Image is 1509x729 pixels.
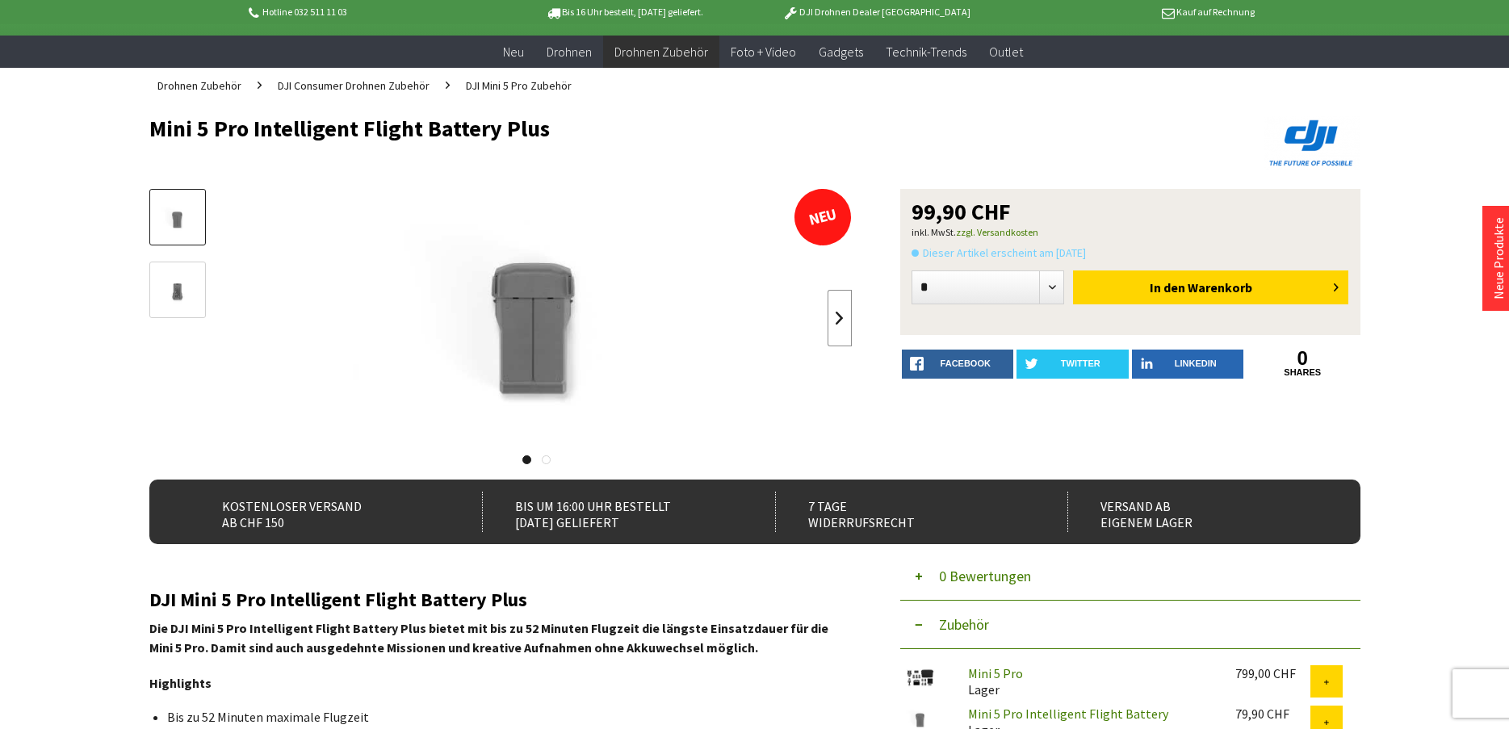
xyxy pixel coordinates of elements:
[149,116,1118,140] h1: Mini 5 Pro Intelligent Flight Battery Plus
[955,665,1222,698] div: Lager
[750,2,1002,22] p: DJI Drohnen Dealer [GEOGRAPHIC_DATA]
[978,36,1034,69] a: Outlet
[167,709,839,725] li: Bis zu 52 Minuten maximale Flugzeit
[819,44,863,60] span: Gadgets
[1264,116,1360,170] img: DJI
[1235,706,1310,722] div: 79,90 CHF
[1073,270,1348,304] button: In den Warenkorb
[886,44,966,60] span: Technik-Trends
[1067,492,1325,532] div: Versand ab eigenem Lager
[912,223,1349,242] p: inkl. MwSt.
[547,44,592,60] span: Drohnen
[956,226,1038,238] a: zzgl. Versandkosten
[874,36,978,69] a: Technik-Trends
[1490,217,1507,300] a: Neue Produkte
[912,243,1086,262] span: Dieser Artikel erscheint am [DATE]
[458,68,580,103] a: DJI Mini 5 Pro Zubehör
[149,620,828,656] strong: Die DJI Mini 5 Pro Intelligent Flight Battery Plus bietet mit bis zu 52 Minuten Flugzeit die läng...
[1247,350,1359,367] a: 0
[246,2,498,22] p: Hotline 032 511 11 03
[535,36,603,69] a: Drohnen
[190,492,447,532] div: Kostenloser Versand ab CHF 150
[149,589,852,610] h2: DJI Mini 5 Pro Intelligent Flight Battery Plus
[989,44,1023,60] span: Outlet
[968,706,1168,722] a: Mini 5 Pro Intelligent Flight Battery
[1132,350,1244,379] a: LinkedIn
[807,36,874,69] a: Gadgets
[492,36,535,69] a: Neu
[1003,2,1255,22] p: Kauf auf Rechnung
[154,203,201,234] img: Vorschau: Mini 5 Pro Intelligent Flight Battery Plus
[466,78,572,93] span: DJI Mini 5 Pro Zubehör
[157,78,241,93] span: Drohnen Zubehör
[900,552,1360,601] button: 0 Bewertungen
[149,675,212,691] strong: Highlights
[603,36,719,69] a: Drohnen Zubehör
[1175,358,1217,368] span: LinkedIn
[1150,279,1185,295] span: In den
[614,44,708,60] span: Drohnen Zubehör
[1235,665,1310,681] div: 799,00 CHF
[1016,350,1129,379] a: twitter
[343,189,731,447] img: Mini 5 Pro Intelligent Flight Battery Plus
[775,492,1033,532] div: 7 Tage Widerrufsrecht
[278,78,430,93] span: DJI Consumer Drohnen Zubehör
[498,2,750,22] p: Bis 16 Uhr bestellt, [DATE] geliefert.
[482,492,740,532] div: Bis um 16:00 Uhr bestellt [DATE] geliefert
[900,665,941,692] img: Mini 5 Pro
[941,358,991,368] span: facebook
[270,68,438,103] a: DJI Consumer Drohnen Zubehör
[902,350,1014,379] a: facebook
[1188,279,1252,295] span: Warenkorb
[968,665,1023,681] a: Mini 5 Pro
[1247,367,1359,378] a: shares
[149,68,249,103] a: Drohnen Zubehör
[731,44,796,60] span: Foto + Video
[900,601,1360,649] button: Zubehör
[503,44,524,60] span: Neu
[719,36,807,69] a: Foto + Video
[912,200,1011,223] span: 99,90 CHF
[1061,358,1100,368] span: twitter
